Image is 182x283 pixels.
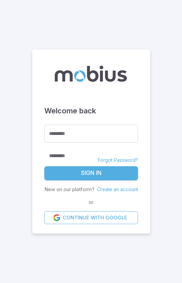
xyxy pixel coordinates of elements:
[44,211,138,224] a: Continue with Google
[98,157,138,164] a: Forgot Password?
[87,199,95,206] span: or
[44,166,138,180] button: Sign In
[97,186,138,192] a: Create an account
[44,105,138,116] h3: Welcome back
[44,186,94,193] p: New on our platform?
